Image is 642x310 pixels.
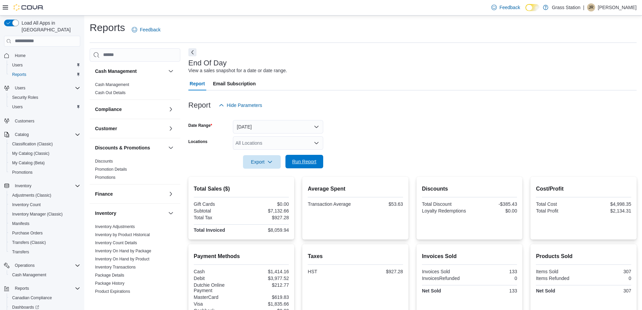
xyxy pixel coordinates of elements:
[140,26,160,33] span: Feedback
[422,208,468,214] div: Loyalty Redemptions
[12,116,80,125] span: Customers
[9,248,80,256] span: Transfers
[7,238,83,247] button: Transfers (Classic)
[95,191,165,197] button: Finance
[194,301,240,307] div: Visa
[489,1,523,14] a: Feedback
[95,240,137,246] span: Inventory Count Details
[194,185,289,193] h2: Total Sales ($)
[243,201,289,207] div: $0.00
[9,168,35,176] a: Promotions
[167,105,175,113] button: Compliance
[9,103,80,111] span: Users
[12,221,29,226] span: Manifests
[7,209,83,219] button: Inventory Manager (Classic)
[308,201,354,207] div: Transaction Average
[188,101,211,109] h3: Report
[536,252,631,260] h2: Products Sold
[7,247,83,257] button: Transfers
[95,281,124,286] span: Package History
[194,252,289,260] h2: Payment Methods
[9,103,25,111] a: Users
[95,159,113,164] a: Discounts
[15,118,34,124] span: Customers
[167,190,175,198] button: Finance
[1,284,83,293] button: Reports
[95,289,130,294] a: Product Expirations
[9,294,55,302] a: Canadian Compliance
[7,200,83,209] button: Inventory Count
[95,125,165,132] button: Customer
[216,98,265,112] button: Hide Parameters
[583,3,584,11] p: |
[308,269,354,274] div: HST
[167,67,175,75] button: Cash Management
[308,252,403,260] h2: Taxes
[1,51,83,60] button: Home
[7,219,83,228] button: Manifests
[12,95,38,100] span: Security Roles
[7,293,83,303] button: Canadian Compliance
[9,159,80,167] span: My Catalog (Beta)
[188,139,208,144] label: Locations
[9,294,80,302] span: Canadian Compliance
[95,90,126,95] span: Cash Out Details
[9,149,80,158] span: My Catalog (Classic)
[243,215,289,220] div: $927.28
[95,224,135,229] a: Inventory Adjustments
[1,181,83,191] button: Inventory
[12,141,53,147] span: Classification (Classic)
[194,269,240,274] div: Cash
[7,158,83,168] button: My Catalog (Beta)
[12,305,39,310] span: Dashboards
[9,201,80,209] span: Inventory Count
[536,208,582,214] div: Total Profit
[227,102,262,109] span: Hide Parameters
[95,82,129,87] a: Cash Management
[95,106,122,113] h3: Compliance
[19,20,80,33] span: Load All Apps in [GEOGRAPHIC_DATA]
[292,158,316,165] span: Run Report
[9,159,48,167] a: My Catalog (Beta)
[95,210,116,217] h3: Inventory
[95,273,124,278] a: Package Details
[15,286,29,291] span: Reports
[247,155,277,169] span: Export
[95,232,150,237] a: Inventory by Product Historical
[15,85,25,91] span: Users
[585,269,631,274] div: 307
[95,256,149,262] span: Inventory On Hand by Product
[9,210,65,218] a: Inventory Manager (Classic)
[194,208,240,214] div: Subtotal
[129,23,163,36] a: Feedback
[9,201,43,209] a: Inventory Count
[422,269,468,274] div: Invoices Sold
[7,139,83,149] button: Classification (Classic)
[95,191,113,197] h3: Finance
[9,191,54,199] a: Adjustments (Classic)
[95,265,136,270] a: Inventory Transactions
[12,193,51,198] span: Adjustments (Classic)
[7,93,83,102] button: Security Roles
[9,271,49,279] a: Cash Management
[167,144,175,152] button: Discounts & Promotions
[213,77,256,90] span: Email Subscription
[190,77,205,90] span: Report
[95,175,116,180] a: Promotions
[15,183,31,189] span: Inventory
[525,4,540,11] input: Dark Mode
[95,106,165,113] button: Compliance
[12,151,50,156] span: My Catalog (Classic)
[95,144,150,151] h3: Discounts & Promotions
[7,149,83,158] button: My Catalog (Classic)
[194,201,240,207] div: Gift Cards
[243,282,289,288] div: $212.77
[95,273,124,278] span: Package Details
[167,209,175,217] button: Inventory
[95,264,136,270] span: Inventory Transactions
[471,208,517,214] div: $0.00
[422,185,517,193] h2: Discounts
[15,53,26,58] span: Home
[471,288,517,293] div: 133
